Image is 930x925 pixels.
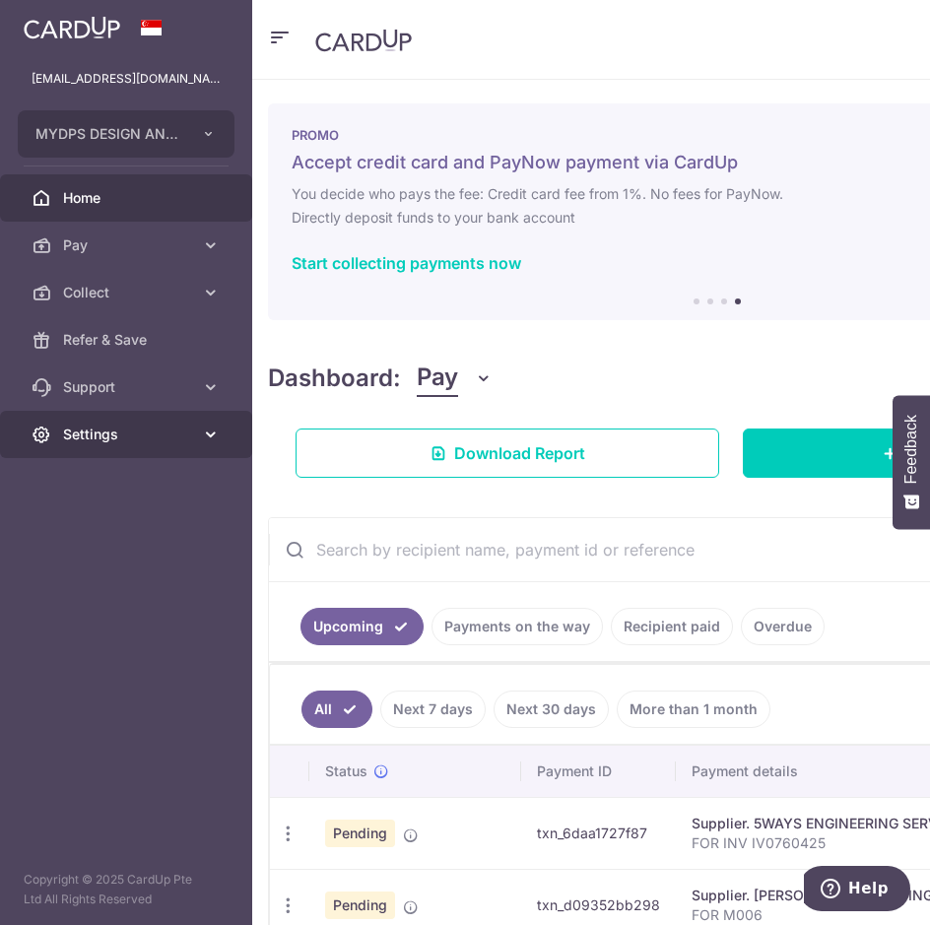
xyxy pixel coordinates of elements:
[617,691,770,728] a: More than 1 month
[301,691,372,728] a: All
[325,892,395,919] span: Pending
[521,746,676,797] th: Payment ID
[325,820,395,847] span: Pending
[63,235,193,255] span: Pay
[432,608,603,645] a: Payments on the way
[454,441,585,465] span: Download Report
[417,360,458,397] span: Pay
[300,608,424,645] a: Upcoming
[63,330,193,350] span: Refer & Save
[24,16,120,39] img: CardUp
[417,360,493,397] button: Pay
[18,110,234,158] button: MYDPS DESIGN AND CONSTRUCTION PTE. LTD.
[521,797,676,869] td: txn_6daa1727f87
[63,377,193,397] span: Support
[32,69,221,89] p: [EMAIL_ADDRESS][DOMAIN_NAME]
[296,429,719,478] a: Download Report
[893,395,930,529] button: Feedback - Show survey
[325,761,367,781] span: Status
[902,415,920,484] span: Feedback
[315,29,412,52] img: CardUp
[35,124,181,144] span: MYDPS DESIGN AND CONSTRUCTION PTE. LTD.
[741,608,825,645] a: Overdue
[63,283,193,302] span: Collect
[63,188,193,208] span: Home
[63,425,193,444] span: Settings
[268,361,401,396] h4: Dashboard:
[611,608,733,645] a: Recipient paid
[494,691,609,728] a: Next 30 days
[804,866,910,915] iframe: Opens a widget where you can find more information
[292,253,521,273] a: Start collecting payments now
[380,691,486,728] a: Next 7 days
